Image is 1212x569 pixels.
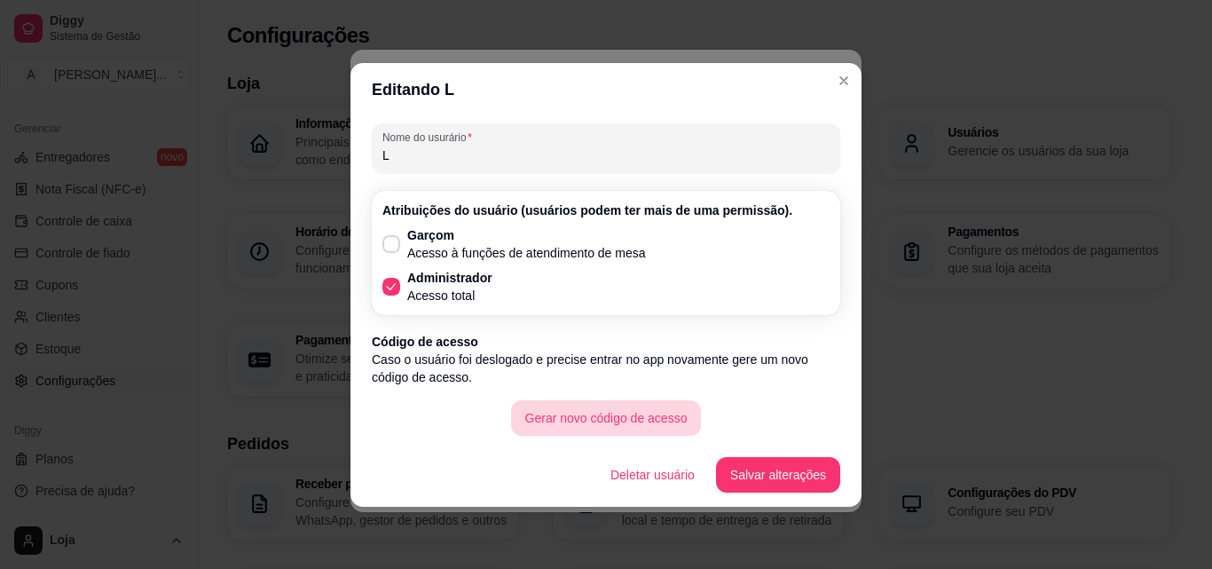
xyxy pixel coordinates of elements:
[372,351,840,386] p: Caso o usuário foi deslogado e precise entrar no app novamente gere um novo código de acesso.
[372,333,840,351] p: Código de acesso
[407,244,646,262] p: Acesso à funções de atendimento de mesa
[407,269,492,287] p: Administrador
[511,400,702,436] button: Gerar novo código de acesso
[382,146,830,164] input: Nome do usurário
[382,130,478,145] label: Nome do usurário
[716,457,840,493] button: Salvar alterações
[830,67,858,95] button: Close
[596,457,709,493] button: Deletar usuário
[350,63,862,116] header: Editando L
[407,226,646,244] p: Garçom
[382,202,830,219] p: Atribuições do usuário (usuários podem ter mais de uma permissão).
[407,287,492,304] p: Acesso total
